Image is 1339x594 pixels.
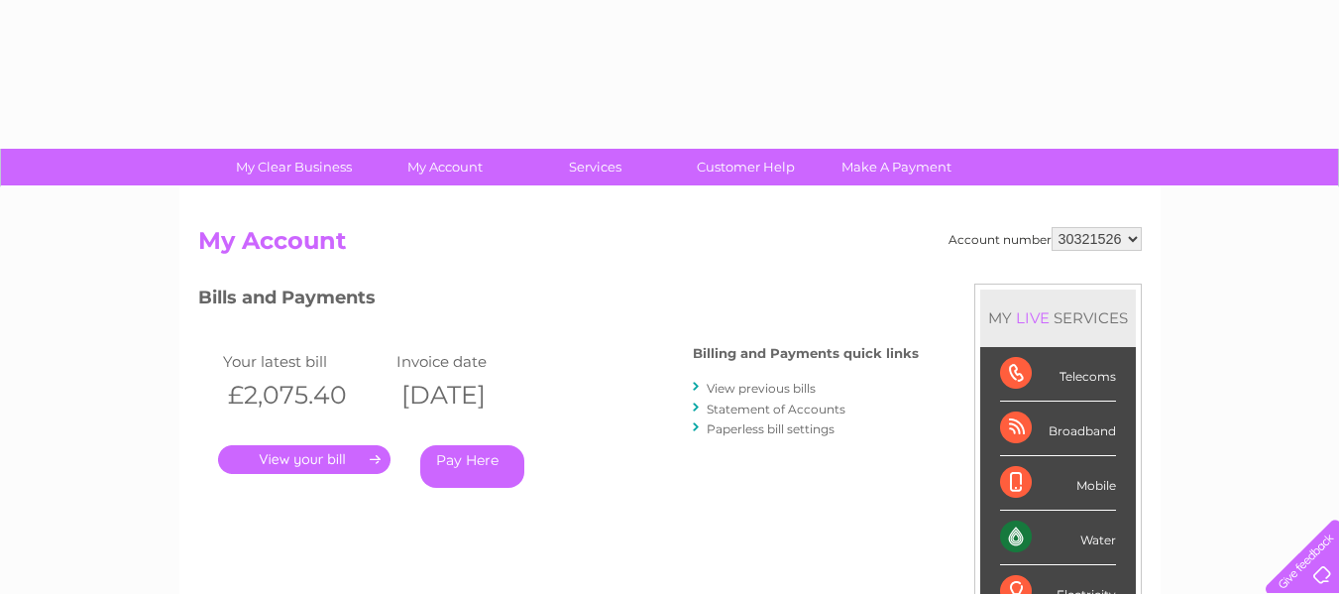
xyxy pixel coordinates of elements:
h2: My Account [198,227,1142,265]
h3: Bills and Payments [198,284,919,318]
td: Your latest bill [218,348,391,375]
a: . [218,445,391,474]
div: Broadband [1000,402,1116,456]
a: Make A Payment [815,149,978,185]
div: Water [1000,511,1116,565]
div: Mobile [1000,456,1116,511]
a: Customer Help [664,149,828,185]
a: My Account [363,149,526,185]
td: Invoice date [391,348,565,375]
a: Services [513,149,677,185]
a: My Clear Business [212,149,376,185]
h4: Billing and Payments quick links [693,346,919,361]
a: View previous bills [707,381,816,396]
th: £2,075.40 [218,375,391,416]
div: MY SERVICES [980,290,1136,346]
a: Pay Here [420,445,524,488]
div: LIVE [1012,308,1054,327]
div: Account number [948,227,1142,251]
div: Telecoms [1000,347,1116,402]
a: Paperless bill settings [707,421,835,436]
th: [DATE] [391,375,565,416]
a: Statement of Accounts [707,402,845,416]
